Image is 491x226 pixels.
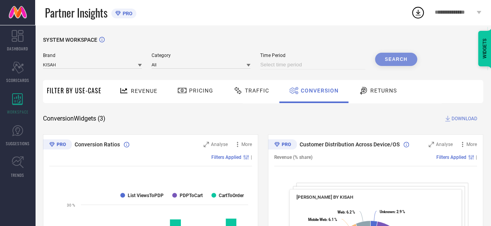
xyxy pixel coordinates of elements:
text: : 6.1 % [308,217,337,222]
span: Time Period [260,53,365,58]
input: Select time period [260,60,365,69]
span: More [241,142,252,147]
span: WORKSPACE [7,109,29,115]
span: Filters Applied [211,155,241,160]
svg: Zoom [204,142,209,147]
span: Analyse [436,142,453,147]
span: Revenue [131,88,157,94]
span: Customer Distribution Across Device/OS [300,141,400,148]
tspan: Mobile Web [308,217,327,222]
span: Traffic [245,87,269,94]
span: SYSTEM WORKSPACE [43,37,97,43]
span: Category [152,53,250,58]
text: PDPToCart [180,193,203,198]
text: List ViewsToPDP [128,193,164,198]
text: : 6.2 % [337,210,355,214]
span: | [476,155,477,160]
span: TRENDS [11,172,24,178]
span: DASHBOARD [7,46,28,52]
span: Brand [43,53,142,58]
span: Revenue (% share) [274,155,312,160]
text: 30 % [67,203,75,207]
div: Open download list [411,5,425,20]
div: Premium [43,139,72,151]
div: Premium [268,139,297,151]
tspan: Unknown [380,210,395,214]
span: | [251,155,252,160]
span: [PERSON_NAME] BY KISAH [296,194,353,200]
span: Conversion [301,87,339,94]
span: Conversion Ratios [75,141,120,148]
span: Filter By Use-Case [47,86,102,95]
span: Partner Insights [45,5,107,21]
span: SUGGESTIONS [6,141,30,146]
span: Conversion Widgets ( 3 ) [43,115,105,123]
span: Filters Applied [436,155,466,160]
span: SCORECARDS [6,77,29,83]
span: Pricing [189,87,213,94]
text: : 2.9 % [380,210,405,214]
span: DOWNLOAD [452,115,477,123]
span: Returns [370,87,397,94]
svg: Zoom [429,142,434,147]
span: PRO [121,11,132,16]
tspan: Web [337,210,345,214]
span: More [466,142,477,147]
span: Analyse [211,142,228,147]
text: CartToOrder [219,193,244,198]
